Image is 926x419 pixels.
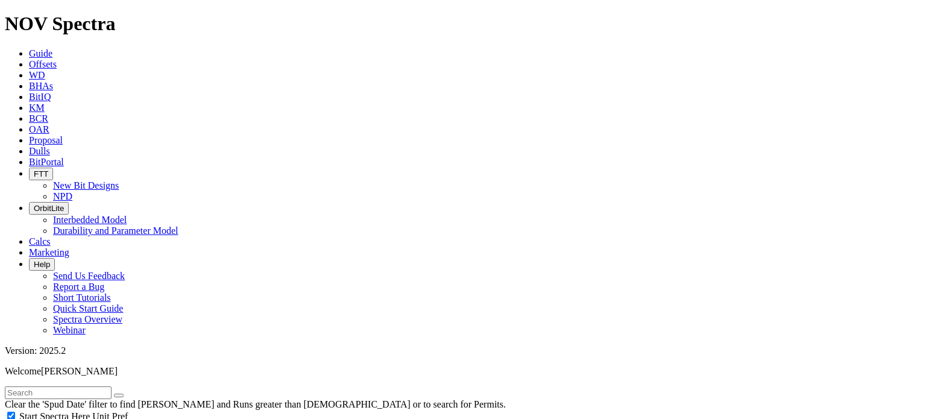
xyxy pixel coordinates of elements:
a: Spectra Overview [53,314,122,324]
span: FTT [34,169,48,178]
span: Help [34,260,50,269]
a: Durability and Parameter Model [53,225,178,236]
a: WD [29,70,45,80]
a: BHAs [29,81,53,91]
a: OAR [29,124,49,134]
button: FTT [29,168,53,180]
a: NPD [53,191,72,201]
span: OrbitLite [34,204,64,213]
a: Short Tutorials [53,292,111,303]
span: Clear the 'Spud Date' filter to find [PERSON_NAME] and Runs greater than [DEMOGRAPHIC_DATA] or to... [5,399,506,409]
a: Send Us Feedback [53,271,125,281]
a: BitPortal [29,157,64,167]
a: Report a Bug [53,282,104,292]
a: BitIQ [29,92,51,102]
a: Calcs [29,236,51,247]
a: Marketing [29,247,69,257]
span: [PERSON_NAME] [41,366,118,376]
a: Webinar [53,325,86,335]
button: Help [29,258,55,271]
a: Dulls [29,146,50,156]
input: Search [5,386,112,399]
a: Proposal [29,135,63,145]
h1: NOV Spectra [5,13,921,35]
a: KM [29,102,45,113]
a: Interbedded Model [53,215,127,225]
div: Version: 2025.2 [5,345,921,356]
button: OrbitLite [29,202,69,215]
a: New Bit Designs [53,180,119,191]
p: Welcome [5,366,921,377]
a: BCR [29,113,48,124]
a: Offsets [29,59,57,69]
a: Quick Start Guide [53,303,123,313]
a: Guide [29,48,52,58]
